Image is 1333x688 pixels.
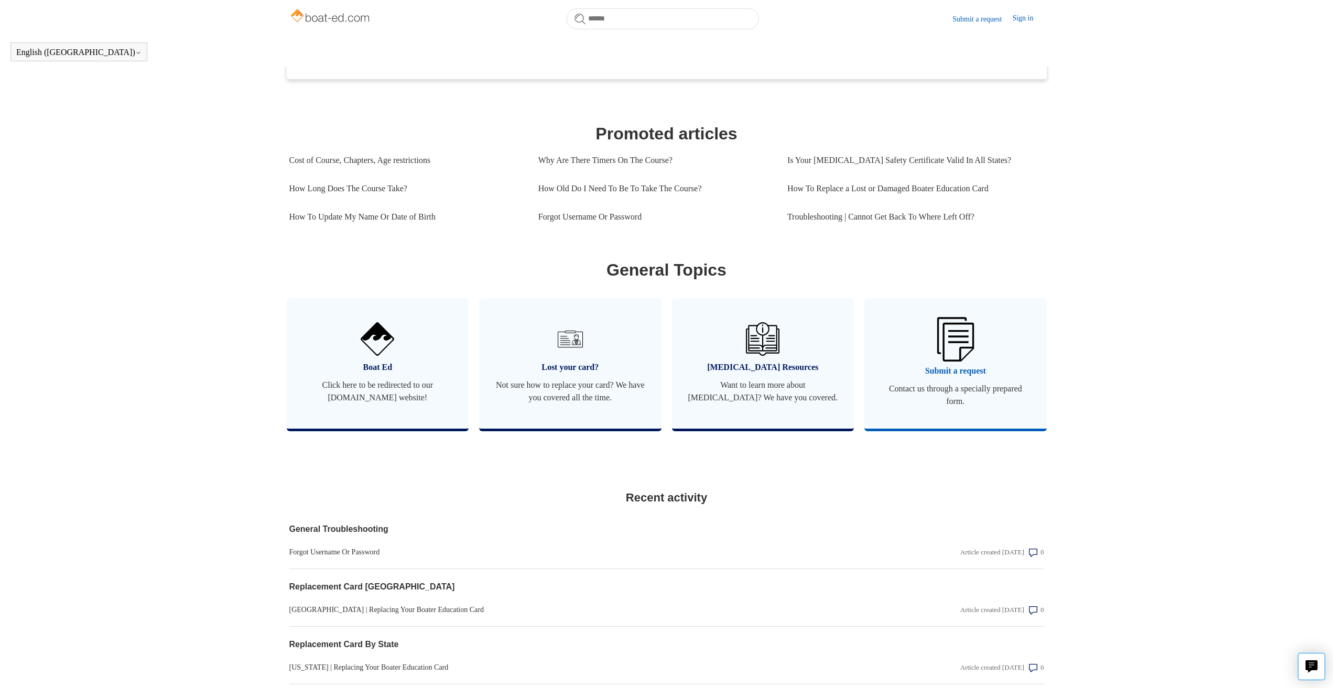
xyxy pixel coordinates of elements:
span: Click here to be redirected to our [DOMAIN_NAME] website! [302,379,453,404]
a: How To Replace a Lost or Damaged Boater Education Card [787,174,1036,203]
span: Boat Ed [302,361,453,374]
img: 01HZPCYVZMCNPYXCC0DPA2R54M [746,322,779,356]
a: [GEOGRAPHIC_DATA] | Replacing Your Boater Education Card [289,604,818,615]
a: Lost your card? Not sure how to replace your card? We have you covered all the time. [479,298,662,429]
div: Article created [DATE] [960,605,1024,615]
span: Want to learn more about [MEDICAL_DATA]? We have you covered. [688,379,839,404]
span: Lost your card? [495,361,646,374]
a: How Old Do I Need To Be To Take The Course? [538,174,772,203]
a: Forgot Username Or Password [538,203,772,231]
a: General Troubleshooting [289,523,818,536]
a: Why Are There Timers On The Course? [538,146,772,174]
img: 01HZPCYVNCVF44JPJQE4DN11EA [361,322,394,356]
img: Boat-Ed Help Center home page [289,6,373,27]
span: Submit a request [880,365,1031,377]
a: [US_STATE] | Replacing Your Boater Education Card [289,662,818,673]
img: 01HZPCYW3NK71669VZTW7XY4G9 [937,317,974,361]
a: Forgot Username Or Password [289,547,818,558]
span: [MEDICAL_DATA] Resources [688,361,839,374]
h1: Promoted articles [289,121,1044,146]
a: Is Your [MEDICAL_DATA] Safety Certificate Valid In All States? [787,146,1036,174]
span: Contact us through a specially prepared form. [880,383,1031,408]
a: [MEDICAL_DATA] Resources Want to learn more about [MEDICAL_DATA]? We have you covered. [672,298,854,429]
button: Live chat [1298,653,1325,680]
a: Boat Ed Click here to be redirected to our [DOMAIN_NAME] website! [287,298,469,429]
a: Replacement Card [GEOGRAPHIC_DATA] [289,581,818,593]
a: How Long Does The Course Take? [289,174,523,203]
a: Troubleshooting | Cannot Get Back To Where Left Off? [787,203,1036,231]
div: Article created [DATE] [960,547,1024,558]
button: English ([GEOGRAPHIC_DATA]) [16,48,142,57]
img: 01HZPCYVT14CG9T703FEE4SFXC [554,322,587,356]
a: Sign in [1012,13,1044,25]
span: Not sure how to replace your card? We have you covered all the time. [495,379,646,404]
div: Article created [DATE] [960,662,1024,673]
h2: Recent activity [289,489,1044,506]
h1: General Topics [289,257,1044,282]
a: Submit a request [952,14,1012,25]
a: Replacement Card By State [289,638,818,651]
a: Cost of Course, Chapters, Age restrictions [289,146,523,174]
a: How To Update My Name Or Date of Birth [289,203,523,231]
a: Submit a request Contact us through a specially prepared form. [864,298,1047,429]
input: Search [567,8,759,29]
